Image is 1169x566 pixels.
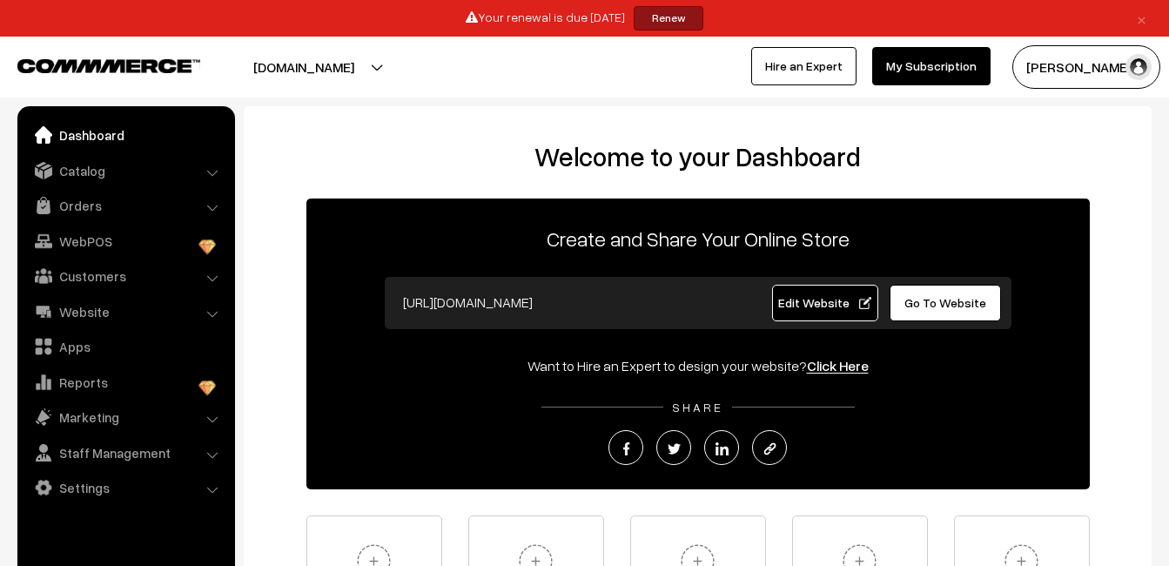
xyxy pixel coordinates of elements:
a: Staff Management [22,437,229,468]
button: [PERSON_NAME] [1012,45,1160,89]
a: Dashboard [22,119,229,151]
a: WebPOS [22,226,229,257]
div: Want to Hire an Expert to design your website? [306,355,1090,376]
a: Website [22,296,229,327]
span: Edit Website [778,295,871,310]
div: Your renewal is due [DATE] [6,6,1163,30]
a: Catalog [22,155,229,186]
a: COMMMERCE [17,54,170,75]
a: Hire an Expert [751,47,857,85]
a: × [1130,8,1153,29]
span: SHARE [663,400,732,414]
a: Reports [22,367,229,398]
button: [DOMAIN_NAME] [192,45,415,89]
a: Orders [22,190,229,221]
span: Go To Website [904,295,986,310]
a: Go To Website [890,285,1002,321]
a: My Subscription [872,47,991,85]
a: Customers [22,260,229,292]
img: user [1125,54,1152,80]
a: Marketing [22,401,229,433]
h2: Welcome to your Dashboard [261,141,1134,172]
p: Create and Share Your Online Store [306,223,1090,254]
a: Edit Website [772,285,878,321]
a: Click Here [807,357,869,374]
a: Settings [22,472,229,503]
a: Apps [22,331,229,362]
a: Renew [634,6,703,30]
img: COMMMERCE [17,59,200,72]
